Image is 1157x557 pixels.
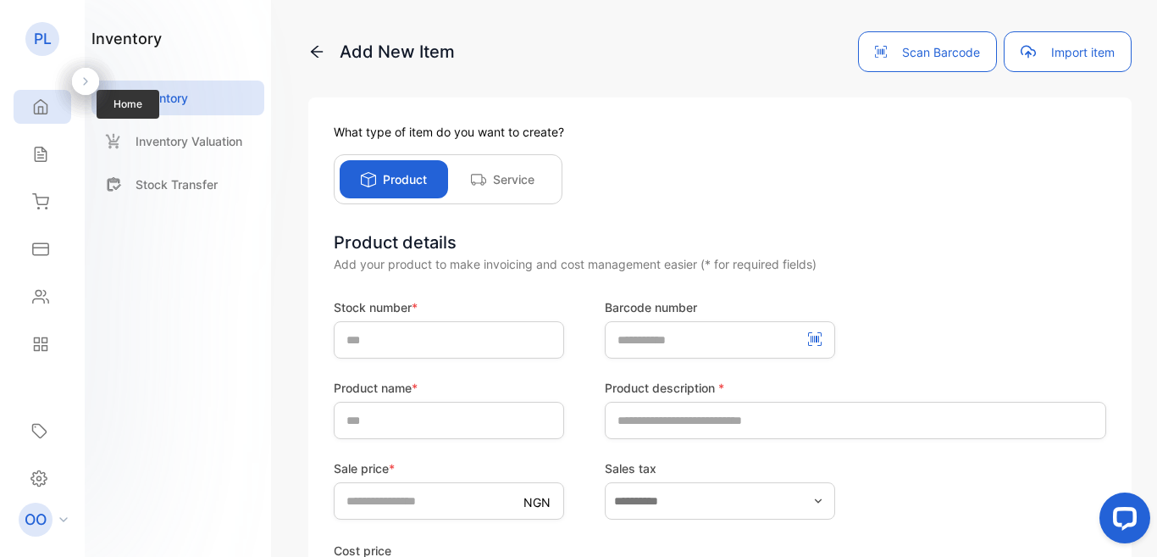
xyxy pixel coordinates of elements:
label: Barcode number [605,298,835,316]
a: Inventory Valuation [91,124,264,159]
h1: inventory [91,27,162,50]
p: OO [25,509,47,531]
label: Stock number [334,298,564,316]
label: Sale price [334,460,564,477]
div: Product details [334,230,1106,255]
p: Inventory [136,89,188,107]
p: What type of item do you want to create? [334,123,1106,141]
label: Product name [334,379,564,397]
a: Inventory [91,81,264,115]
label: Sales tax [605,460,835,477]
span: Home [97,90,159,119]
button: Scan Barcode [858,31,997,72]
p: Service [493,170,534,188]
div: Add your product to make invoicing and cost management easier (* for required fields) [334,255,1106,273]
p: NGN [523,493,551,511]
iframe: LiveChat chat widget [1086,486,1157,557]
button: Import item [1004,31,1132,72]
p: Product [383,170,427,188]
p: Add New Item [308,39,455,64]
p: Stock Transfer [136,175,218,193]
p: PL [34,28,52,50]
a: Stock Transfer [91,167,264,202]
label: Product description [605,379,1106,397]
p: Inventory Valuation [136,132,242,150]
